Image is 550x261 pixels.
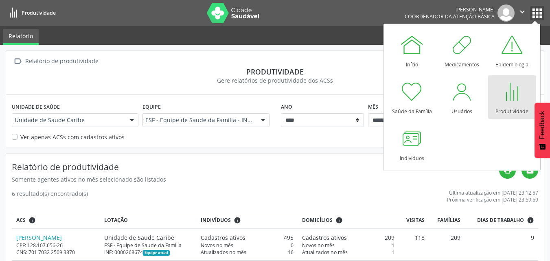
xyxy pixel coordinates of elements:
div: 1 [302,249,394,256]
div: 16 [201,249,293,256]
a: Produtividade [488,75,536,119]
div: Relatório de produtividade [24,55,100,67]
span: Cadastros ativos [201,233,245,242]
span: Domicílios [302,217,333,224]
div: 6 resultado(s) encontrado(s) [12,189,88,203]
td: 209 [429,229,465,261]
img: img [497,4,515,22]
a: Epidemiologia [488,29,536,72]
div: ESF - Equipe de Saude da Familia [104,242,192,249]
a: Saúde da Família [388,75,436,119]
label: Ano [281,101,292,113]
span: Atualizados no mês [201,249,246,256]
div: 0 [201,242,293,249]
i:  [12,55,24,67]
div: 209 [302,233,394,242]
span: Atualizados no mês [302,249,348,256]
div: CPF: 128.107.656-26 [16,242,96,249]
span: Esta é a equipe atual deste Agente [143,250,169,256]
a: Relatório [3,29,39,45]
span: Indivíduos [201,217,231,224]
a: Usuários [438,75,486,119]
div: Última atualização em [DATE] 23:12:57 [447,189,538,196]
h4: Relatório de produtividade [12,162,499,172]
th: Lotação [100,212,197,229]
th: Famílias [429,212,465,229]
span: Coordenador da Atenção Básica [405,13,495,20]
i: ACSs que estiveram vinculados a uma UBS neste período, mesmo sem produtividade. [28,217,36,224]
label: Equipe [142,101,161,113]
td: 9 [465,229,538,261]
button: apps [530,6,544,20]
button:  [515,4,530,22]
a:  Relatório de produtividade [12,55,100,67]
span: ESF - Equipe de Saude da Familia - INE: 0000268674 [145,116,252,124]
button: Feedback - Mostrar pesquisa [535,103,550,158]
div: Próxima verificação em [DATE] 23:59:59 [447,196,538,203]
td: 118 [399,229,429,261]
label: Unidade de saúde [12,101,60,113]
div: 1 [302,242,394,249]
div: Unidade de Saude Caribe [104,233,192,242]
div: 495 [201,233,293,242]
span: Unidade de Saude Caribe [15,116,122,124]
div: Produtividade [12,67,538,76]
span: Cadastros ativos [302,233,347,242]
span: Feedback [539,111,546,139]
span: Novos no mês [201,242,233,249]
i:  [518,7,527,16]
a: Início [388,29,436,72]
a: Medicamentos [438,29,486,72]
div: CNS: 701 7032 2509 3870 [16,249,96,256]
span: Produtividade [22,9,56,16]
a: Indivíduos [388,122,436,166]
label: Mês [368,101,378,113]
i: <div class="text-left"> <div> <strong>Cadastros ativos:</strong> Cadastros que estão vinculados a... [234,217,241,224]
div: INE: 0000268674 [104,249,192,256]
span: ACS [16,217,26,224]
span: Dias de trabalho [477,217,524,224]
div: Gere relatórios de produtividade dos ACSs [12,76,538,85]
a: Produtividade [6,6,56,20]
th: Visitas [399,212,429,229]
i: Dias em que o(a) ACS fez pelo menos uma visita, ou ficha de cadastro individual ou cadastro domic... [527,217,534,224]
div: [PERSON_NAME] [405,6,495,13]
label: Ver apenas ACSs com cadastros ativos [20,133,125,141]
i: <div class="text-left"> <div> <strong>Cadastros ativos:</strong> Cadastros que estão vinculados a... [335,217,343,224]
div: Somente agentes ativos no mês selecionado são listados [12,175,499,184]
a: [PERSON_NAME] [16,234,62,241]
span: Novos no mês [302,242,335,249]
